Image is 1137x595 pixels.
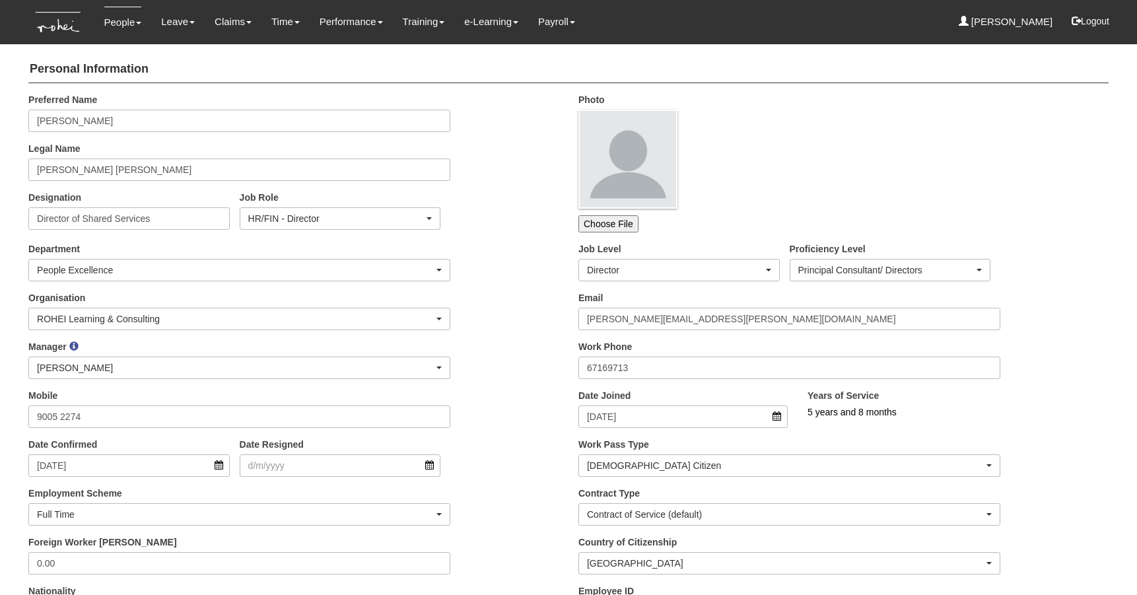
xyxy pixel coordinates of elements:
button: [PERSON_NAME] [28,357,450,379]
label: Date Resigned [240,438,304,451]
div: Principal Consultant/ Directors [798,263,975,277]
input: Choose File [578,215,638,232]
label: Foreign Worker [PERSON_NAME] [28,536,177,549]
input: d/m/yyyy [240,454,441,477]
h4: Personal Information [28,56,1109,83]
button: Logout [1062,5,1119,37]
a: [PERSON_NAME] [959,7,1053,37]
label: Date Joined [578,389,631,402]
a: Training [403,7,445,37]
a: Payroll [538,7,575,37]
label: Country of Citizenship [578,536,677,549]
label: Employment Scheme [28,487,122,500]
a: Leave [161,7,195,37]
button: [DEMOGRAPHIC_DATA] Citizen [578,454,1000,477]
a: e-Learning [464,7,518,37]
label: Email [578,291,603,304]
div: 5 years and 8 months [808,405,1062,419]
label: Work Phone [578,340,632,353]
img: profile.png [578,110,677,209]
div: Contract of Service (default) [587,508,984,521]
label: Job Role [240,191,279,204]
label: Years of Service [808,389,879,402]
button: Principal Consultant/ Directors [790,259,991,281]
button: [GEOGRAPHIC_DATA] [578,552,1000,575]
label: Legal Name [28,142,81,155]
div: ROHEI Learning & Consulting [37,312,434,326]
label: Organisation [28,291,85,304]
div: People Excellence [37,263,434,277]
a: Claims [215,7,252,37]
label: Designation [28,191,81,204]
label: Job Level [578,242,621,256]
label: Manager [28,340,67,353]
button: People Excellence [28,259,450,281]
a: Performance [320,7,383,37]
a: People [104,7,142,38]
label: Date Confirmed [28,438,97,451]
div: Full Time [37,508,434,521]
div: Director [587,263,763,277]
label: Proficiency Level [790,242,866,256]
label: Department [28,242,80,256]
button: ROHEI Learning & Consulting [28,308,450,330]
label: Work Pass Type [578,438,649,451]
button: HR/FIN - Director [240,207,441,230]
input: d/m/yyyy [578,405,788,428]
button: Director [578,259,780,281]
label: Contract Type [578,487,640,500]
a: Time [271,7,300,37]
label: Photo [578,93,605,106]
input: d/m/yyyy [28,454,230,477]
div: [GEOGRAPHIC_DATA] [587,557,984,570]
button: Contract of Service (default) [578,503,1000,526]
iframe: chat widget [1082,542,1124,582]
label: Mobile [28,389,57,402]
div: HR/FIN - Director [248,212,425,225]
button: Full Time [28,503,450,526]
div: [PERSON_NAME] [37,361,434,374]
div: [DEMOGRAPHIC_DATA] Citizen [587,459,984,472]
label: Preferred Name [28,93,97,106]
